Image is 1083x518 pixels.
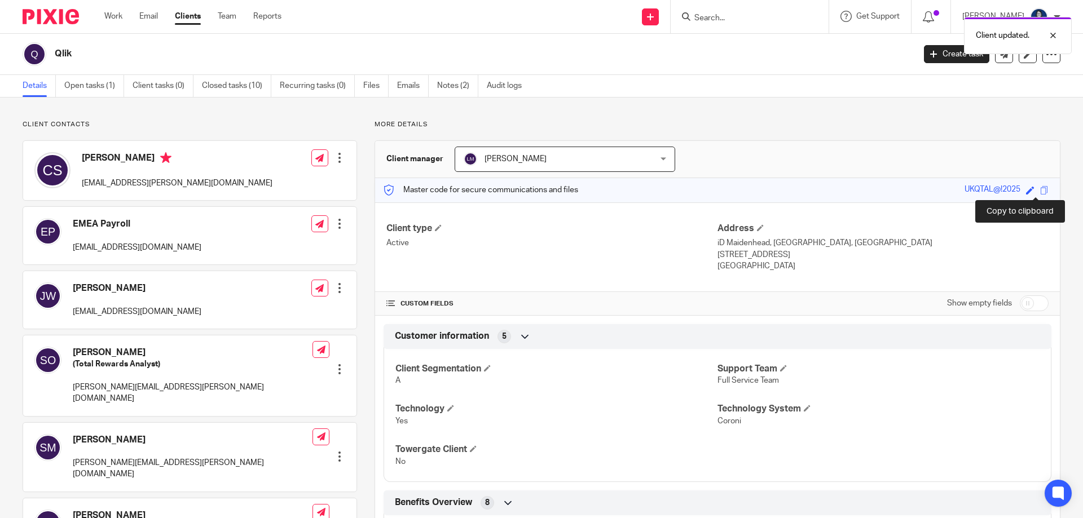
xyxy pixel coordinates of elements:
a: Team [218,11,236,22]
p: [EMAIL_ADDRESS][PERSON_NAME][DOMAIN_NAME] [82,178,272,189]
a: Clients [175,11,201,22]
a: Create task [924,45,989,63]
h4: CUSTOM FIELDS [386,299,717,308]
p: Active [386,237,717,249]
img: svg%3E [34,218,61,245]
a: Notes (2) [437,75,478,97]
img: svg%3E [34,282,61,309]
h4: Towergate Client [395,444,717,455]
span: 8 [485,497,490,508]
img: eeb93efe-c884-43eb-8d47-60e5532f21cb.jpg [1030,8,1048,26]
p: iD Maidenhead, [GEOGRAPHIC_DATA], [GEOGRAPHIC_DATA] [717,237,1049,249]
a: Client tasks (0) [133,75,193,97]
a: Recurring tasks (0) [280,75,355,97]
span: [PERSON_NAME] [485,155,547,163]
label: Show empty fields [947,298,1012,309]
p: [EMAIL_ADDRESS][DOMAIN_NAME] [73,306,201,317]
span: Benefits Overview [395,497,472,508]
img: svg%3E [34,434,61,461]
p: Client contacts [23,120,357,129]
a: Reports [253,11,281,22]
h4: EMEA Payroll [73,218,201,230]
h2: Qlik [55,48,737,60]
img: svg%3E [23,42,46,66]
p: [GEOGRAPHIC_DATA] [717,260,1049,272]
p: [EMAIL_ADDRESS][DOMAIN_NAME] [73,242,201,253]
h4: [PERSON_NAME] [73,434,312,446]
img: svg%3E [34,347,61,374]
a: Work [104,11,122,22]
a: Details [23,75,56,97]
a: Email [139,11,158,22]
h4: Technology System [717,403,1040,415]
h4: Client type [386,223,717,234]
p: [PERSON_NAME][EMAIL_ADDRESS][PERSON_NAME][DOMAIN_NAME] [73,382,312,405]
h4: Support Team [717,363,1040,375]
a: Files [363,75,389,97]
span: Full Service Team [717,377,779,384]
a: Emails [397,75,429,97]
h4: [PERSON_NAME] [73,347,312,358]
h4: Client Segmentation [395,363,717,375]
h4: Technology [395,403,717,415]
img: svg%3E [464,152,477,166]
p: [PERSON_NAME][EMAIL_ADDRESS][PERSON_NAME][DOMAIN_NAME] [73,457,312,480]
span: A [395,377,400,384]
div: UKQTAL@!2025 [965,184,1020,197]
p: More details [375,120,1060,129]
span: No [395,458,406,466]
a: Closed tasks (10) [202,75,271,97]
a: Audit logs [487,75,530,97]
a: Open tasks (1) [64,75,124,97]
h3: Client manager [386,153,443,165]
span: Coroni [717,417,741,425]
i: Primary [160,152,171,163]
span: Yes [395,417,408,425]
p: Master code for secure communications and files [384,184,578,196]
img: svg%3E [34,152,71,188]
span: Customer information [395,330,489,342]
p: Client updated. [976,30,1029,41]
span: 5 [502,331,507,342]
img: Pixie [23,9,79,24]
h5: (Total Rewards Analyst) [73,358,312,370]
p: [STREET_ADDRESS] [717,249,1049,260]
h4: Address [717,223,1049,234]
h4: [PERSON_NAME] [73,282,201,294]
h4: [PERSON_NAME] [82,152,272,166]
